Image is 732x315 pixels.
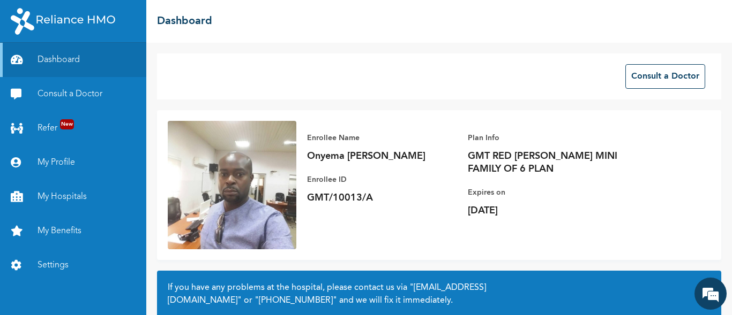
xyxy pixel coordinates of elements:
[625,64,705,89] button: Consult a Doctor
[176,5,201,31] div: Minimize live chat window
[168,121,296,249] img: Enrollee
[468,204,618,217] p: [DATE]
[468,132,618,144] p: Plan Info
[307,191,457,204] p: GMT/10013/A
[468,150,618,175] p: GMT RED [PERSON_NAME] MINI FAMILY OF 6 PLAN
[56,60,180,74] div: Conversation(s)
[468,186,618,199] p: Expires on
[307,173,457,186] p: Enrollee ID
[105,260,205,294] div: FAQs
[307,150,457,163] p: Onyema [PERSON_NAME]
[53,120,188,133] p: done
[168,281,711,307] h2: If you have any problems at the hospital, please contact us via or and we will fix it immediately.
[60,119,74,129] span: New
[157,13,212,29] h2: Dashboard
[161,111,196,118] em: NaN year ago
[255,296,337,305] a: "[PHONE_NUMBER]"
[11,8,115,35] img: RelianceHMO's Logo
[5,279,105,287] span: Conversation
[307,132,457,144] p: Enrollee Name
[53,106,84,120] span: Blessing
